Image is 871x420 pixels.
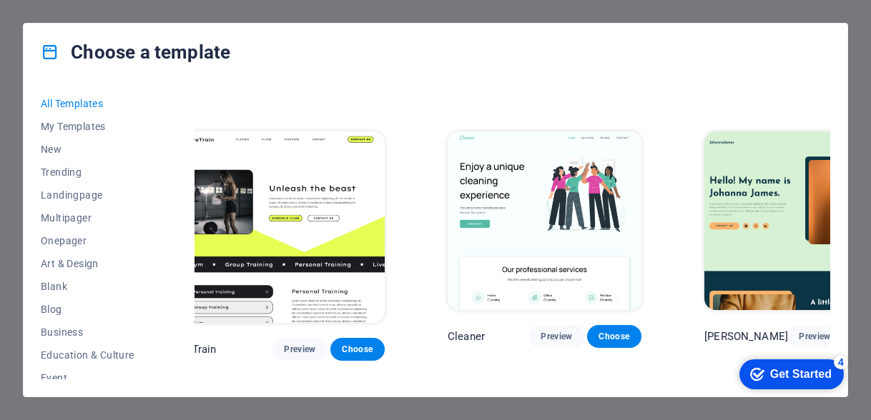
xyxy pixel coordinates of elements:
div: Get Started 4 items remaining, 20% complete [11,7,116,37]
button: Trending [41,161,134,184]
p: Cleaner [448,329,485,344]
span: Trending [41,166,134,178]
button: Education & Culture [41,344,134,366]
p: WeTrain [177,342,217,356]
span: Preview [799,331,830,342]
img: WeTrain [177,131,385,323]
span: Onepager [41,235,134,246]
button: Preview [529,325,584,348]
span: Choose [599,331,630,342]
h4: Choose a template [41,41,230,64]
button: Choose [587,325,641,348]
span: Education & Culture [41,349,134,361]
div: Get Started [42,16,104,29]
button: Onepager [41,229,134,252]
span: Business [41,326,134,338]
button: Preview [788,325,842,348]
span: Blog [41,304,134,315]
span: Preview [284,344,315,355]
button: Landingpage [41,184,134,206]
button: Blank [41,275,134,298]
p: [PERSON_NAME] [704,329,788,344]
span: My Templates [41,121,134,132]
button: Art & Design [41,252,134,275]
button: New [41,138,134,161]
span: Blank [41,281,134,292]
span: Choose [342,344,373,355]
span: All Templates [41,98,134,109]
button: All Templates [41,92,134,115]
button: My Templates [41,115,134,138]
img: Cleaner [448,131,641,310]
button: Business [41,321,134,344]
span: Art & Design [41,258,134,269]
button: Preview [272,338,327,361]
button: Choose [330,338,385,361]
button: Multipager [41,206,134,229]
span: Landingpage [41,189,134,201]
span: Multipager [41,212,134,224]
span: Preview [541,331,572,342]
span: New [41,144,134,155]
div: 4 [106,3,120,17]
span: Event [41,372,134,384]
button: Event [41,366,134,389]
button: Blog [41,298,134,321]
